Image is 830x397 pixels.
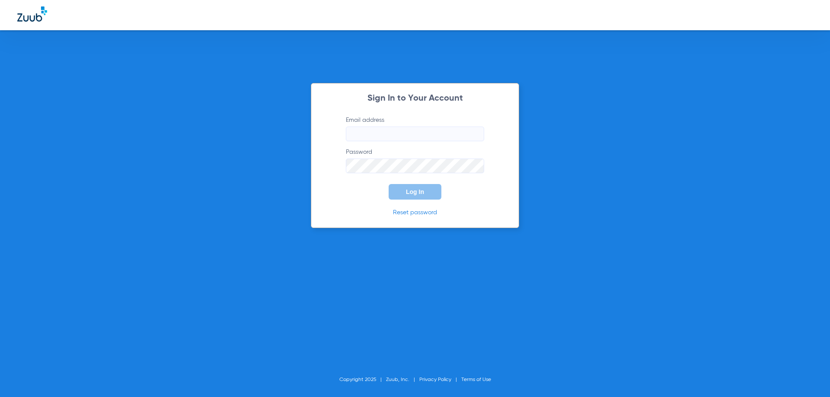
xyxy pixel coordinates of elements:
li: Zuub, Inc. [386,375,419,384]
a: Reset password [393,210,437,216]
button: Log In [389,184,441,200]
input: Email address [346,127,484,141]
a: Privacy Policy [419,377,451,382]
a: Terms of Use [461,377,491,382]
label: Email address [346,116,484,141]
label: Password [346,148,484,173]
span: Log In [406,188,424,195]
input: Password [346,159,484,173]
img: Zuub Logo [17,6,47,22]
li: Copyright 2025 [339,375,386,384]
h2: Sign In to Your Account [333,94,497,103]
